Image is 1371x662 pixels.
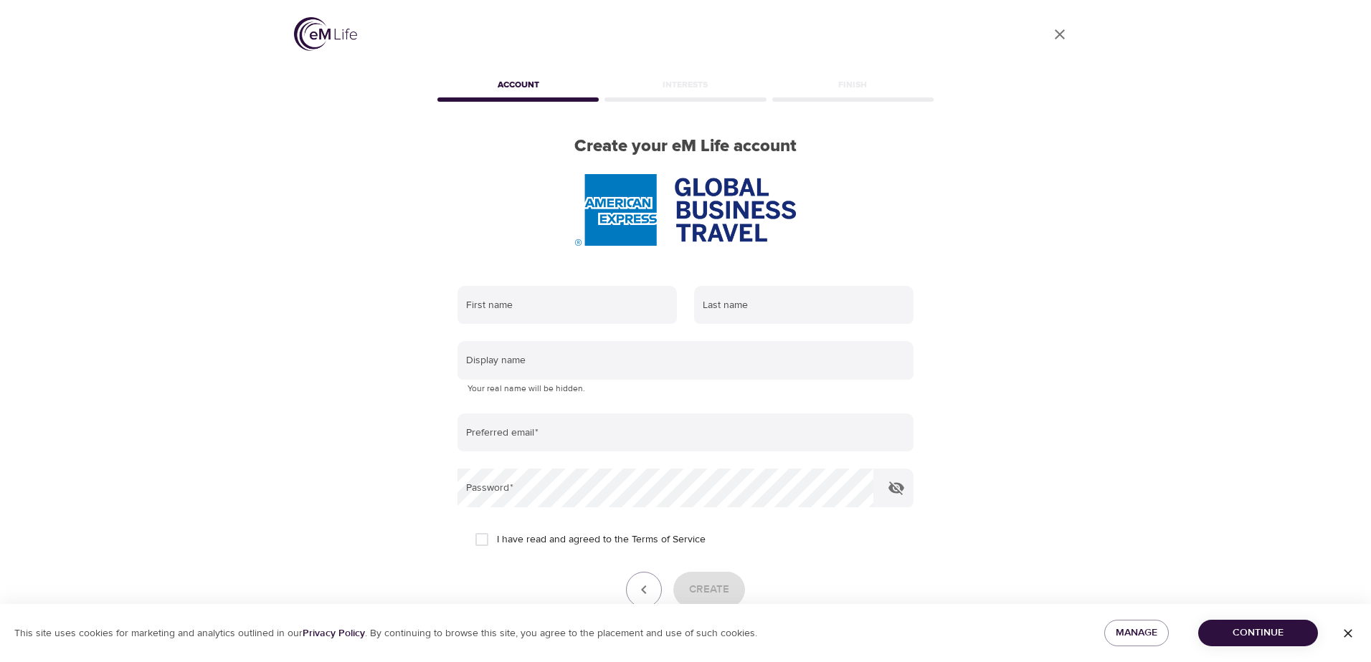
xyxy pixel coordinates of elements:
img: logo [294,17,357,51]
button: Continue [1198,620,1318,646]
a: close [1043,17,1077,52]
img: AmEx%20GBT%20logo.png [575,174,796,246]
span: I have read and agreed to the [497,532,706,547]
button: Manage [1104,620,1169,646]
p: Your real name will be hidden. [468,382,903,396]
span: Continue [1210,624,1306,642]
span: Manage [1116,624,1157,642]
a: Privacy Policy [303,627,365,640]
a: Terms of Service [632,532,706,547]
h2: Create your eM Life account [435,136,936,157]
